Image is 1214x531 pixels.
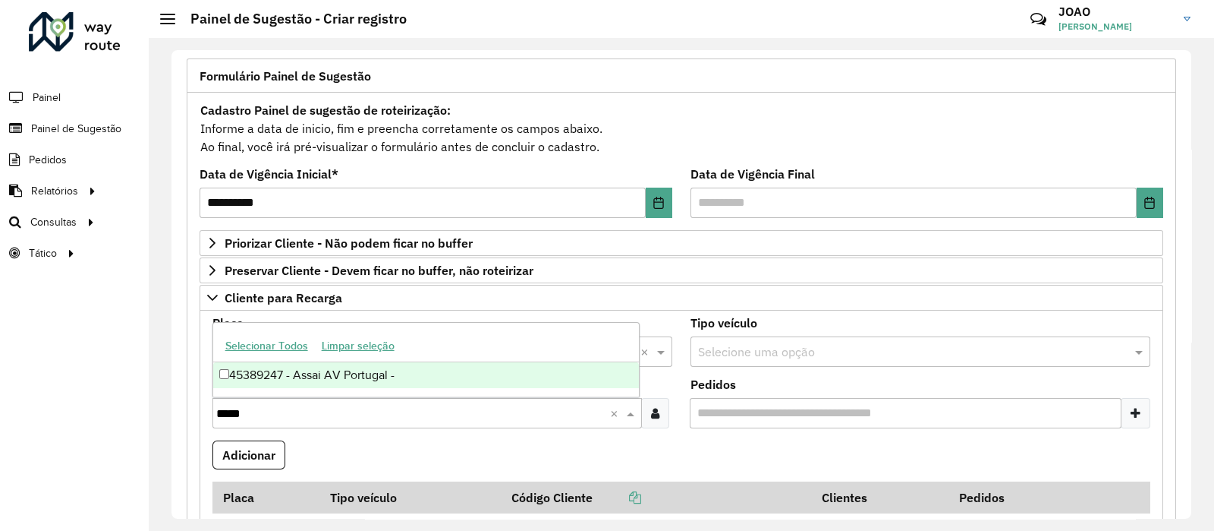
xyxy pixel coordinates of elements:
[225,264,533,277] span: Preservar Cliente - Devem ficar no buffer, não roteirizar
[200,165,338,183] label: Data de Vigência Inicial
[315,334,401,358] button: Limpar seleção
[212,314,244,332] label: Placa
[29,245,57,261] span: Tático
[200,285,1163,311] a: Cliente para Recarga
[200,70,371,82] span: Formulário Painel de Sugestão
[30,214,77,230] span: Consultas
[593,490,641,505] a: Copiar
[640,343,653,361] span: Clear all
[200,230,1163,256] a: Priorizar Cliente - Não podem ficar no buffer
[225,292,342,304] span: Cliente para Recarga
[175,11,407,27] h2: Painel de Sugestão - Criar registro
[31,183,78,199] span: Relatórios
[212,482,319,514] th: Placa
[219,334,315,358] button: Selecionar Todos
[212,322,640,397] ng-dropdown-panel: Options list
[213,362,639,388] div: 45389247 - Assai AV Portugal -
[200,103,451,118] strong: Cadastro Painel de sugestão de roteirização:
[319,482,500,514] th: Tipo veículo
[646,188,672,218] button: Choose Date
[690,165,815,183] label: Data de Vigência Final
[33,90,61,106] span: Painel
[1058,5,1172,19] h3: JOAO
[812,482,949,514] th: Clientes
[1137,188,1163,218] button: Choose Date
[225,237,473,249] span: Priorizar Cliente - Não podem ficar no buffer
[200,100,1163,156] div: Informe a data de inicio, fim e preencha corretamente os campos abaixo. Ao final, você irá pré-vi...
[212,441,285,469] button: Adicionar
[501,482,812,514] th: Código Cliente
[948,482,1086,514] th: Pedidos
[690,314,757,332] label: Tipo veículo
[610,404,623,422] span: Clear all
[1022,3,1055,36] a: Contato Rápido
[1058,20,1172,33] span: [PERSON_NAME]
[690,375,736,394] label: Pedidos
[200,258,1163,283] a: Preservar Cliente - Devem ficar no buffer, não roteirizar
[29,152,67,168] span: Pedidos
[31,121,121,137] span: Painel de Sugestão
